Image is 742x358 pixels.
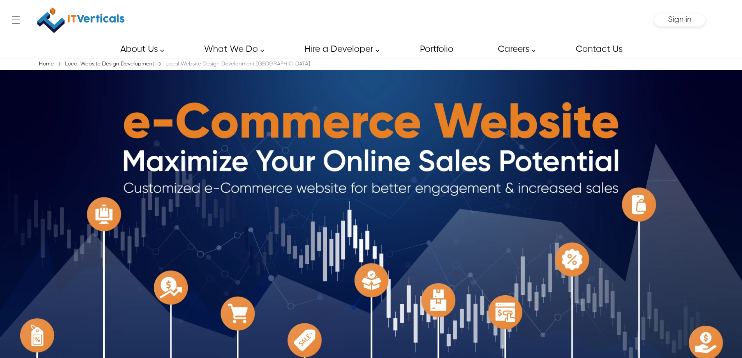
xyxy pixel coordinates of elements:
span: › [58,59,61,70]
a: Careers [489,41,540,58]
a: Hire a Developer [296,41,384,58]
a: Contact Us [567,41,631,58]
a: Sign in [668,18,691,23]
a: Portfolio [411,41,462,58]
span: › [158,59,162,70]
a: What We Do [195,41,268,58]
div: Local Website Design Development [GEOGRAPHIC_DATA] [164,60,312,68]
span: Sign in [668,16,691,24]
a: Home [37,61,56,67]
img: IT Verticals Inc [37,4,125,37]
a: About Us [111,41,168,58]
a: Local Website Design Development [63,61,156,67]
